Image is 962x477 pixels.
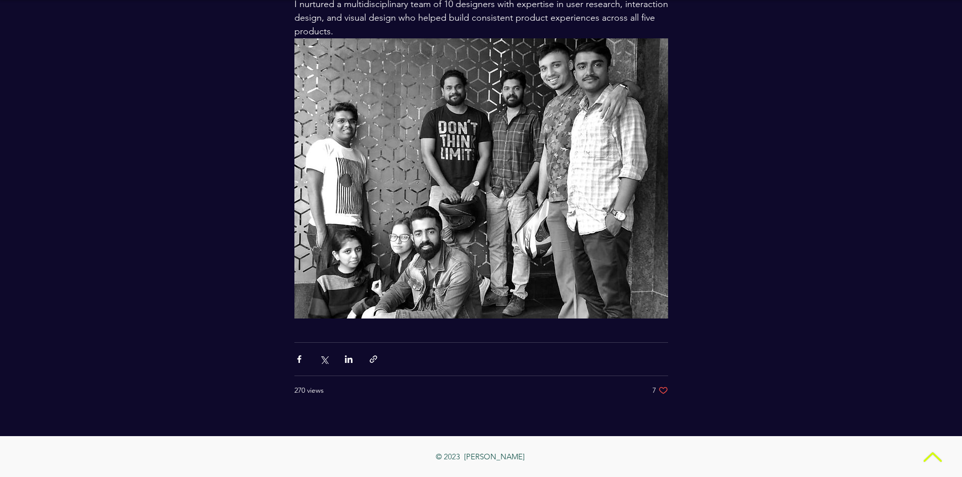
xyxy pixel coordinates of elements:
button: Share via link [369,354,378,364]
span: 270 views [294,386,324,395]
button: Share via Facebook [294,354,304,364]
button: Like post [652,386,668,395]
img: ree [294,38,668,319]
span: © 2023 [PERSON_NAME] [436,452,525,461]
span: 7 [652,387,659,394]
div: 270 views [294,385,324,396]
button: Share via LinkedIn [344,354,353,364]
button: Share via X (Twitter) [319,354,329,364]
